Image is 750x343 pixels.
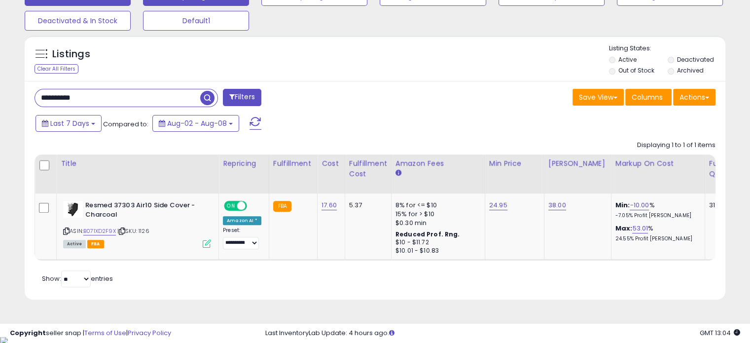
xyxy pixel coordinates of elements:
[167,118,227,128] span: Aug-02 - Aug-08
[637,141,715,150] div: Displaying 1 to 1 of 1 items
[52,47,90,61] h5: Listings
[83,227,116,235] a: B071XD2F9X
[395,201,477,210] div: 8% for <= $10
[61,158,214,169] div: Title
[10,328,46,338] strong: Copyright
[349,201,384,210] div: 5.37
[548,200,566,210] a: 38.00
[489,200,507,210] a: 24.95
[143,11,249,31] button: Default1
[36,115,102,132] button: Last 7 Days
[50,118,89,128] span: Last 7 Days
[63,240,86,248] span: All listings currently available for purchase on Amazon
[152,115,239,132] button: Aug-02 - Aug-08
[35,64,78,74] div: Clear All Filters
[489,158,540,169] div: Min Price
[615,224,633,233] b: Max:
[632,224,648,233] a: 53.01
[321,158,341,169] div: Cost
[321,200,337,210] a: 17.60
[223,216,261,225] div: Amazon AI *
[395,230,460,238] b: Reduced Prof. Rng.
[709,158,743,179] div: Fulfillable Quantity
[25,11,131,31] button: Deactivated & In Stock
[225,202,237,210] span: ON
[395,169,401,178] small: Amazon Fees.
[618,66,654,75] label: Out of Stock
[223,89,261,106] button: Filters
[103,119,148,129] span: Compared to:
[223,158,265,169] div: Repricing
[395,238,477,247] div: $10 - $11.72
[349,158,387,179] div: Fulfillment Cost
[42,274,113,283] span: Show: entries
[395,219,477,228] div: $0.30 min
[625,89,672,106] button: Columns
[84,328,126,338] a: Terms of Use
[223,227,261,249] div: Preset:
[615,158,701,169] div: Markup on Cost
[615,201,697,219] div: %
[128,328,171,338] a: Privacy Policy
[609,44,725,53] p: Listing States:
[117,227,149,235] span: | SKU: 1126
[615,212,697,219] p: -7.05% Profit [PERSON_NAME]
[395,158,481,169] div: Amazon Fees
[265,329,740,338] div: Last InventoryLab Update: 4 hours ago.
[246,202,261,210] span: OFF
[677,66,703,75] label: Archived
[673,89,715,106] button: Actions
[709,201,740,210] div: 31
[632,92,663,102] span: Columns
[572,89,624,106] button: Save View
[630,200,649,210] a: -10.00
[87,240,104,248] span: FBA
[618,55,637,64] label: Active
[273,158,313,169] div: Fulfillment
[63,201,211,247] div: ASIN:
[548,158,607,169] div: [PERSON_NAME]
[395,247,477,255] div: $10.01 - $10.83
[677,55,714,64] label: Deactivated
[611,154,705,193] th: The percentage added to the cost of goods (COGS) that forms the calculator for Min & Max prices.
[615,200,630,210] b: Min:
[615,224,697,242] div: %
[85,201,205,222] b: Resmed 37303 Air10 Side Cover - Charcoal
[63,201,83,218] img: 31J2jPweGqL._SL40_.jpg
[273,201,291,212] small: FBA
[10,329,171,338] div: seller snap | |
[700,328,740,338] span: 2025-08-17 13:04 GMT
[615,235,697,242] p: 24.55% Profit [PERSON_NAME]
[395,210,477,219] div: 15% for > $10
